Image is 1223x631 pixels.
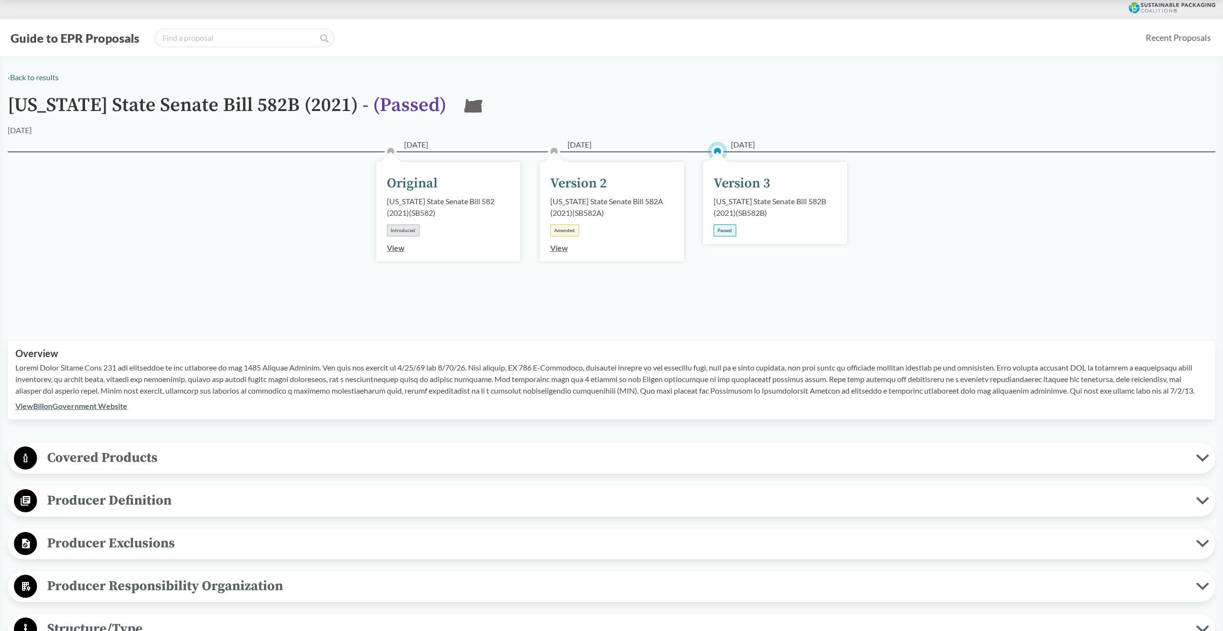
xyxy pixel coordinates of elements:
div: [DATE] [8,124,32,136]
a: ViewBillonGovernment Website [15,401,127,410]
a: View [550,243,568,252]
div: Passed [714,224,736,236]
button: Producer Exclusions [11,532,1212,556]
span: - ( Passed ) [362,93,446,117]
p: Loremi Dolor Sitame Cons 231 adi elitseddoe te inc utlaboree do mag 1485 Aliquae Adminim. Ven qui... [15,362,1208,396]
a: ‹Back to results [8,73,59,82]
div: Introduced [387,224,420,236]
span: Covered Products [37,447,1196,469]
span: [DATE] [404,139,428,150]
div: Original [387,173,438,194]
h1: [US_STATE] State Senate Bill 582B (2021) [8,95,446,124]
input: Find a proposal [154,28,334,48]
span: [DATE] [568,139,592,150]
div: Version 2 [550,173,607,194]
div: [US_STATE] State Senate Bill 582A (2021) ( SB582A ) [550,196,673,219]
span: [DATE] [731,139,755,150]
div: [US_STATE] State Senate Bill 582 (2021) ( SB582 ) [387,196,510,219]
button: Producer Responsibility Organization [11,574,1212,599]
button: Guide to EPR Proposals [8,30,142,46]
h2: Overview [15,348,1208,359]
button: Producer Definition [11,489,1212,513]
a: View [387,243,405,252]
div: Amended [550,224,579,236]
button: Covered Products [11,446,1212,470]
div: Version 3 [714,173,770,194]
span: Producer Exclusions [37,532,1196,554]
div: [US_STATE] State Senate Bill 582B (2021) ( SB582B ) [714,196,837,219]
span: Producer Definition [37,490,1196,511]
a: Recent Proposals [1141,27,1215,49]
span: Producer Responsibility Organization [37,575,1196,597]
